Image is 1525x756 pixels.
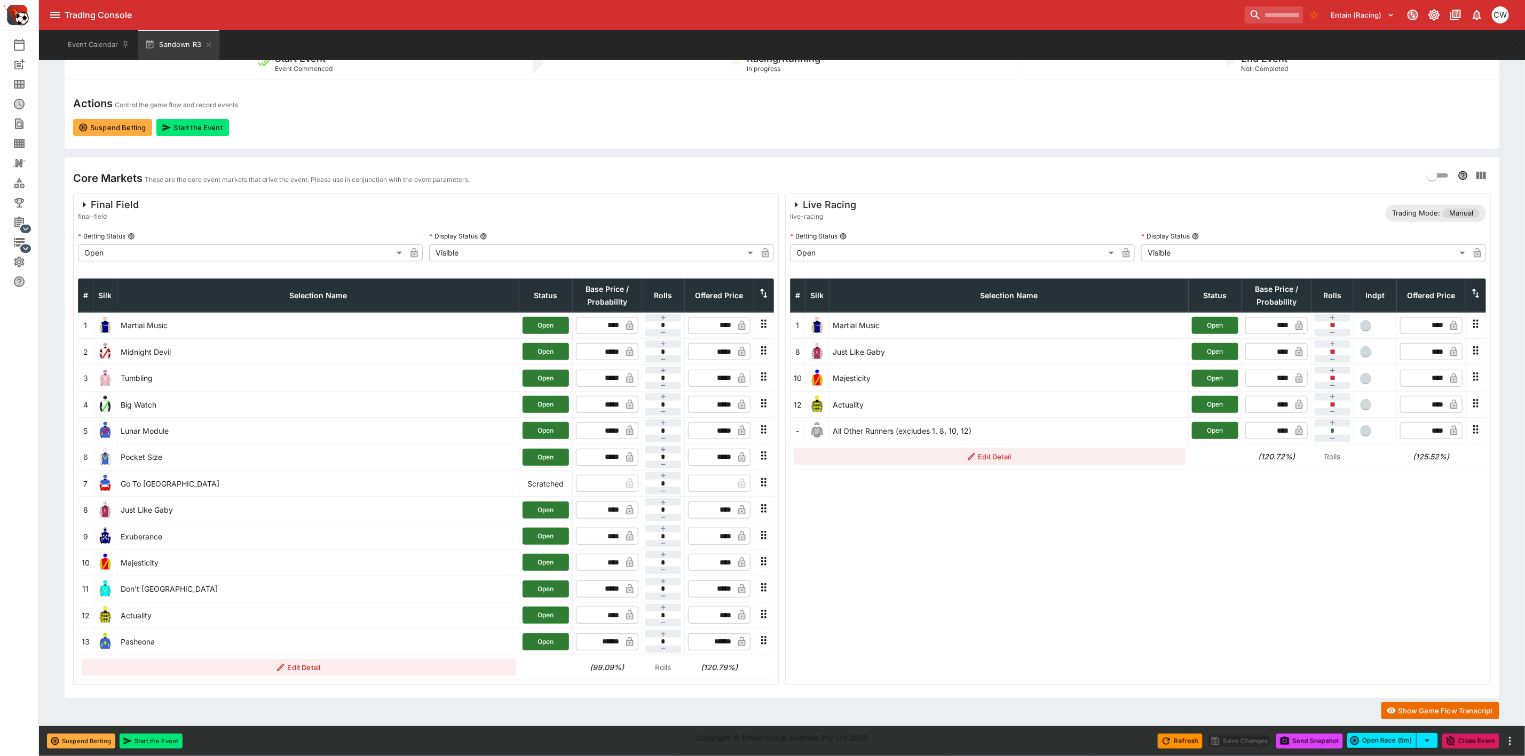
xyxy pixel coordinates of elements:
[138,30,219,60] button: Sandown R3
[1347,733,1438,748] div: split button
[1325,6,1401,23] button: Select Tenant
[78,576,93,602] td: 11
[809,343,826,360] img: runner 8
[791,312,805,338] td: 1
[145,174,470,185] p: These are the core event markets that drive the event. Please use in conjunction with the event p...
[97,502,114,519] img: runner 8
[790,198,856,211] div: Live Racing
[519,278,573,312] th: Status
[523,478,569,489] p: Scratched
[13,78,43,91] div: Meetings
[97,396,114,413] img: runner 4
[97,317,114,334] img: runner 1
[13,275,43,288] div: Help & Support
[829,312,1189,338] td: Martial Music
[1241,65,1288,73] span: Not-Completed
[78,523,93,549] td: 9
[642,278,685,312] th: Rolls
[13,58,43,71] div: New Event
[1400,451,1463,462] h6: (125.52%)
[480,233,487,240] button: Display Status
[1141,232,1190,241] p: Display Status
[13,256,43,268] div: System Settings
[685,278,754,312] th: Offered Price
[1192,422,1238,439] button: Open
[78,497,93,523] td: 8
[97,607,114,624] img: runner 12
[829,391,1189,417] td: Actuality
[523,502,569,519] button: Open
[156,119,228,136] button: Start the Event
[117,550,519,576] td: Majesticity
[13,117,43,130] div: Search
[523,528,569,545] button: Open
[1315,451,1351,462] p: Rolls
[73,97,113,110] h4: Actions
[78,244,406,261] div: Open
[13,38,43,51] div: Event Calendar
[78,312,93,338] td: 1
[97,449,114,466] img: runner 6
[128,233,135,240] button: Betting Status
[1242,278,1311,312] th: Base Price / Probability
[73,171,143,185] h4: Core Markets
[1489,3,1512,27] button: Christopher Winter
[1446,5,1465,25] button: Documentation
[1245,451,1308,462] h6: (120.72%)
[809,370,826,387] img: runner 10
[1417,733,1438,748] button: select merge strategy
[65,10,1240,21] div: Trading Console
[1245,6,1303,23] input: search
[73,119,152,136] button: Suspend Betting
[429,244,757,261] div: Visible
[117,628,519,655] td: Pasheona
[1397,278,1466,312] th: Offered Price
[791,391,805,417] td: 12
[573,278,642,312] th: Base Price / Probability
[688,662,751,673] h6: (120.79%)
[1276,734,1343,749] button: Send Snapshot
[791,365,805,391] td: 10
[523,422,569,439] button: Open
[97,554,114,571] img: runner 10
[117,444,519,470] td: Pocket Size
[576,662,639,673] h6: (99.09%)
[523,343,569,360] button: Open
[117,523,519,549] td: Exuberance
[805,278,829,312] th: Silk
[1141,244,1469,261] div: Visible
[117,497,519,523] td: Just Like Gaby
[1311,278,1354,312] th: Rolls
[45,5,65,25] button: open drawer
[93,278,117,312] th: Silk
[809,396,826,413] img: runner 12
[78,232,125,241] p: Betting Status
[97,422,114,439] img: runner 5
[829,278,1189,312] th: Selection Name
[115,100,240,110] p: Control the game flow and record events.
[97,580,114,598] img: runner 11
[117,391,519,417] td: Big Watch
[1192,233,1199,240] button: Display Status
[523,317,569,334] button: Open
[1354,278,1397,312] th: Independent
[794,448,1186,465] button: Edit Detail
[117,278,519,312] th: Selection Name
[523,554,569,571] button: Open
[523,580,569,598] button: Open
[747,65,781,73] span: In progress
[47,734,115,749] button: Suspend Betting
[78,628,93,655] td: 13
[809,422,826,439] img: blank-silk.png
[1192,317,1238,334] button: Open
[790,244,1118,261] div: Open
[1189,278,1242,312] th: Status
[117,576,519,602] td: Don't [GEOGRAPHIC_DATA]
[13,157,43,170] div: Nexus Entities
[791,278,805,312] th: #
[13,98,43,110] div: Futures
[1403,5,1423,25] button: Connected to PK
[97,475,114,492] img: runner 7
[13,196,43,209] div: Tournaments
[645,662,682,673] p: Rolls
